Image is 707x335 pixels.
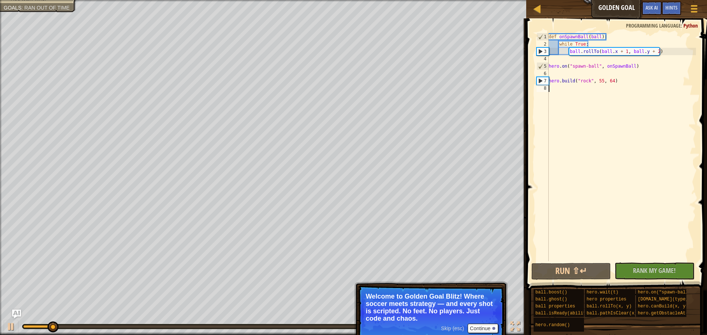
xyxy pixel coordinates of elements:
[685,1,703,19] button: Show game menu
[537,33,549,40] div: 1
[615,263,694,279] button: Rank My Game!
[665,4,678,11] span: Hints
[638,311,701,316] span: hero.getObstacleAt(x, y)
[537,85,549,92] div: 8
[441,325,464,331] span: Skip (esc)
[21,5,24,11] span: :
[537,63,549,70] div: 5
[587,304,632,309] span: ball.rollTo(x, y)
[535,297,567,302] span: ball.ghost()
[587,311,645,316] span: ball.pathIsClear(x, y)
[535,304,575,309] span: ball properties
[24,5,70,11] span: Ran out of time
[638,304,688,309] span: hero.canBuild(x, y)
[587,290,618,295] span: hero.wait(t)
[683,22,698,29] span: Python
[531,263,611,280] button: Run ⇧↵
[4,320,18,335] button: Ctrl + P: Play
[537,55,549,63] div: 4
[535,322,570,328] span: hero.random()
[535,311,591,316] span: ball.isReady(ability)
[537,48,549,55] div: 3
[638,290,701,295] span: hero.on("spawn-ball", f)
[681,22,683,29] span: :
[537,70,549,77] div: 6
[4,5,21,11] span: Goals
[587,297,626,302] span: hero properties
[626,22,681,29] span: Programming language
[642,1,662,15] button: Ask AI
[638,297,704,302] span: [DOMAIN_NAME](type, x, y)
[537,40,549,48] div: 2
[12,310,21,318] button: Ask AI
[537,77,549,85] div: 7
[508,320,523,335] button: Toggle fullscreen
[646,4,658,11] span: Ask AI
[535,290,567,295] span: ball.boost()
[468,324,498,333] button: Continue
[633,266,676,275] span: Rank My Game!
[366,293,496,322] p: Welcome to Golden Goal Blitz! Where soccer meets strategy — and every shot is scripted. No feet. ...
